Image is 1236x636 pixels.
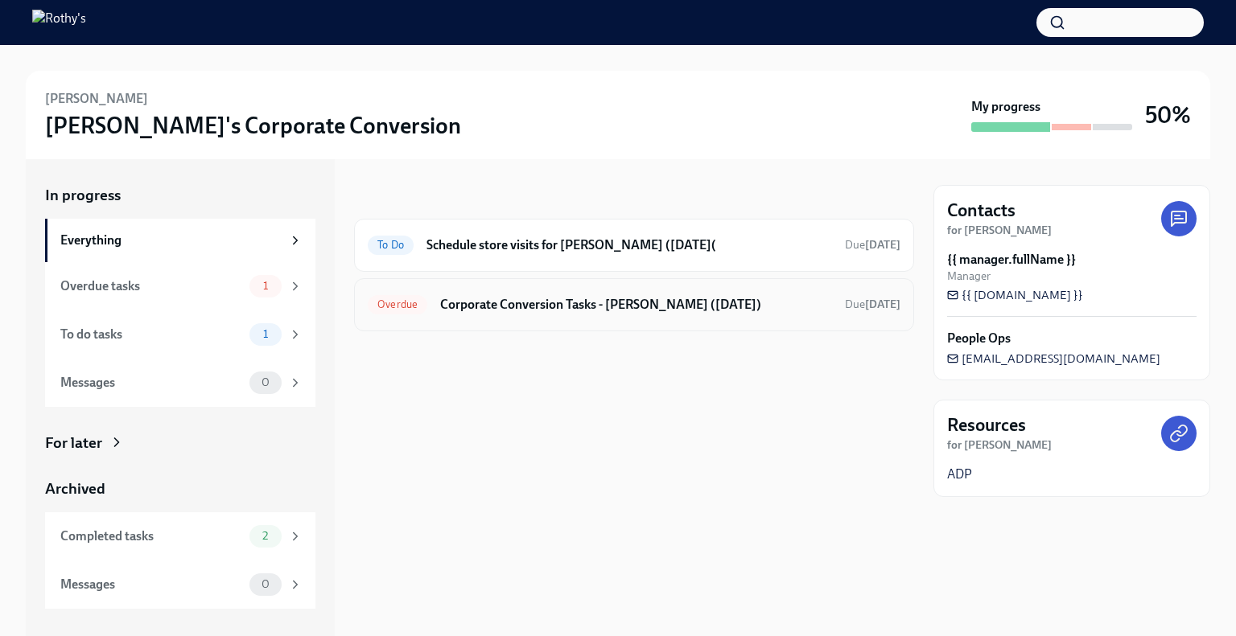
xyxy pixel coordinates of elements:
[45,185,315,206] a: In progress
[426,236,832,254] h6: Schedule store visits for [PERSON_NAME] ([DATE](
[45,310,315,359] a: To do tasks1
[440,296,832,314] h6: Corporate Conversion Tasks - [PERSON_NAME] ([DATE])
[865,297,900,311] strong: [DATE]
[253,280,278,292] span: 1
[845,237,900,252] span: October 13th, 2025 09:00
[368,292,900,318] a: OverdueCorporate Conversion Tasks - [PERSON_NAME] ([DATE])Due[DATE]
[865,238,900,252] strong: [DATE]
[45,433,102,453] div: For later
[947,438,1052,452] strong: for [PERSON_NAME]
[845,297,900,312] span: September 29th, 2025 09:00
[947,287,1083,303] a: {{ [DOMAIN_NAME] }}
[947,330,1011,347] strong: People Ops
[45,111,461,140] h3: [PERSON_NAME]'s Corporate Conversion
[253,328,278,340] span: 1
[45,512,315,560] a: Completed tasks2
[947,251,1076,269] strong: {{ manager.fullName }}
[45,560,315,609] a: Messages0
[60,232,282,249] div: Everything
[368,232,900,258] a: To DoSchedule store visits for [PERSON_NAME] ([DATE](Due[DATE]
[45,359,315,407] a: Messages0
[45,262,315,310] a: Overdue tasks1
[60,374,243,392] div: Messages
[252,578,279,590] span: 0
[45,90,148,108] h6: [PERSON_NAME]
[60,277,243,295] div: Overdue tasks
[60,576,243,593] div: Messages
[45,478,315,499] a: Archived
[947,199,1016,223] h4: Contacts
[253,530,278,542] span: 2
[971,98,1040,116] strong: My progress
[45,433,315,453] a: For later
[368,239,414,251] span: To Do
[947,269,991,284] span: Manager
[60,326,243,343] div: To do tasks
[60,527,243,545] div: Completed tasks
[947,466,972,483] a: ADP
[947,351,1160,367] a: [EMAIL_ADDRESS][DOMAIN_NAME]
[32,10,86,35] img: Rothy's
[45,219,315,262] a: Everything
[845,297,900,311] span: Due
[845,238,900,252] span: Due
[368,298,427,310] span: Overdue
[947,413,1026,437] h4: Resources
[1145,101,1191,129] h3: 50%
[354,185,430,206] div: In progress
[947,224,1052,237] strong: for [PERSON_NAME]
[252,376,279,388] span: 0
